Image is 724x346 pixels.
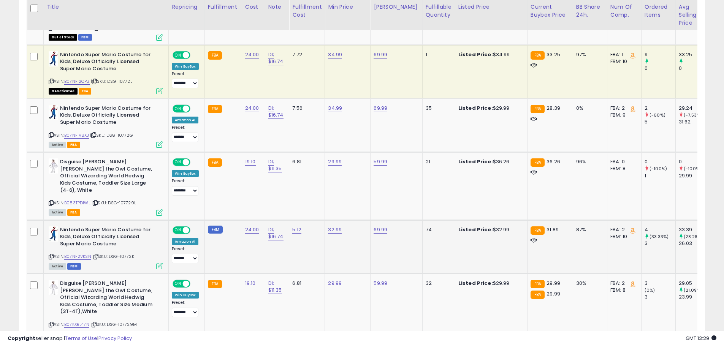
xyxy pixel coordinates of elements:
div: 0 [679,158,710,165]
div: 5 [645,118,675,125]
div: FBA: 2 [610,280,635,287]
div: $32.99 [458,226,521,233]
a: Privacy Policy [98,335,132,342]
div: 96% [576,158,601,165]
span: FBM [67,263,81,270]
small: FBA [208,105,222,113]
div: Fulfillable Quantity [426,3,452,19]
div: Preset: [172,125,199,142]
b: Disguise [PERSON_NAME] [PERSON_NAME] the Owl Costume, Official Wizarding World Hedwig Kids Costum... [60,158,152,196]
span: All listings currently available for purchase on Amazon [49,209,66,216]
span: All listings that are unavailable for purchase on Amazon for any reason other than out-of-stock [49,88,78,95]
div: FBA: 0 [610,158,635,165]
span: 31.89 [547,226,559,233]
a: 59.99 [374,158,387,166]
div: Cost [245,3,262,11]
div: 0 [645,158,675,165]
a: DI; $16.74 [268,51,284,65]
div: FBA: 1 [610,51,635,58]
span: OFF [189,281,201,287]
div: FBA: 2 [610,226,635,233]
span: All listings currently available for purchase on Amazon [49,263,66,270]
div: 35 [426,105,449,112]
a: B07NF12CPZ [64,78,90,85]
div: 9 [645,51,675,58]
a: DI; $11.35 [268,158,282,172]
a: 69.99 [374,104,387,112]
small: FBA [208,158,222,167]
span: OFF [189,106,201,112]
small: (21.09%) [684,287,702,293]
span: | SKU: DSG-107729S [93,25,139,31]
span: FBA [67,209,80,216]
span: FBA [67,142,80,148]
div: Fulfillment Cost [292,3,322,19]
div: FBM: 9 [610,112,635,118]
b: Nintendo Super Mario Costume for Kids, Deluxe Officially Licensed Super Mario Costume [60,51,152,74]
div: seller snap | | [8,335,132,342]
small: (-100%) [684,166,701,172]
div: 6.81 [292,280,319,287]
div: 1 [645,172,675,179]
div: 33.25 [679,51,710,58]
b: Disguise [PERSON_NAME] [PERSON_NAME] the Owl Costume, Official Wizarding World Hedwig Kids Costum... [60,280,152,317]
div: ASIN: [49,51,163,93]
b: Nintendo Super Mario Costume for Kids, Deluxe Officially Licensed Super Mario Costume [60,105,152,128]
div: Amazon AI [172,117,198,123]
div: Win BuyBox [172,63,199,70]
small: FBA [531,158,545,167]
div: 74 [426,226,449,233]
small: FBA [531,291,545,299]
div: FBM: 10 [610,233,635,240]
span: OFF [189,52,201,58]
span: ON [173,52,183,58]
img: 31CSRxhTf8L._SL40_.jpg [49,51,58,66]
div: 7.56 [292,105,319,112]
div: 21 [426,158,449,165]
b: Listed Price: [458,51,493,58]
span: ON [173,106,183,112]
div: Win BuyBox [172,170,199,177]
div: 97% [576,51,601,58]
a: 69.99 [374,51,387,58]
div: $29.99 [458,105,521,112]
div: Amazon AI [172,238,198,245]
div: Listed Price [458,3,524,11]
span: ON [173,281,183,287]
span: OFF [189,227,201,233]
span: All listings that are currently out of stock and unavailable for purchase on Amazon [49,34,77,41]
div: Num of Comp. [610,3,638,19]
a: DI; $16.74 [268,226,284,240]
a: 24.00 [245,104,259,112]
span: | SKU: DSG-10772K [92,253,134,259]
small: FBA [531,105,545,113]
small: FBA [208,280,222,288]
small: (-100%) [650,166,667,172]
small: FBA [531,51,545,60]
a: 29.99 [328,158,342,166]
a: 59.99 [374,280,387,287]
div: Current Buybox Price [531,3,570,19]
small: (28.28%) [684,234,703,240]
span: 33.25 [547,51,560,58]
div: Fulfillment [208,3,239,11]
div: FBM: 8 [610,165,635,172]
img: 31CSRxhTf8L._SL40_.jpg [49,226,58,242]
a: 5.12 [292,226,301,234]
div: 3 [645,280,675,287]
div: ASIN: [49,105,163,147]
small: FBA [531,226,545,235]
a: B07NF1V8XJ [64,132,89,139]
div: Preset: [172,300,199,317]
div: 29.99 [679,172,710,179]
div: 23.99 [679,294,710,300]
b: Listed Price: [458,226,493,233]
a: 69.99 [374,226,387,234]
div: 29.24 [679,105,710,112]
div: 0% [576,105,601,112]
div: 7.72 [292,51,319,58]
span: | SKU: DSG-10772L [91,78,132,84]
span: 36.26 [547,158,560,165]
div: 31.62 [679,118,710,125]
a: 32.99 [328,226,342,234]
